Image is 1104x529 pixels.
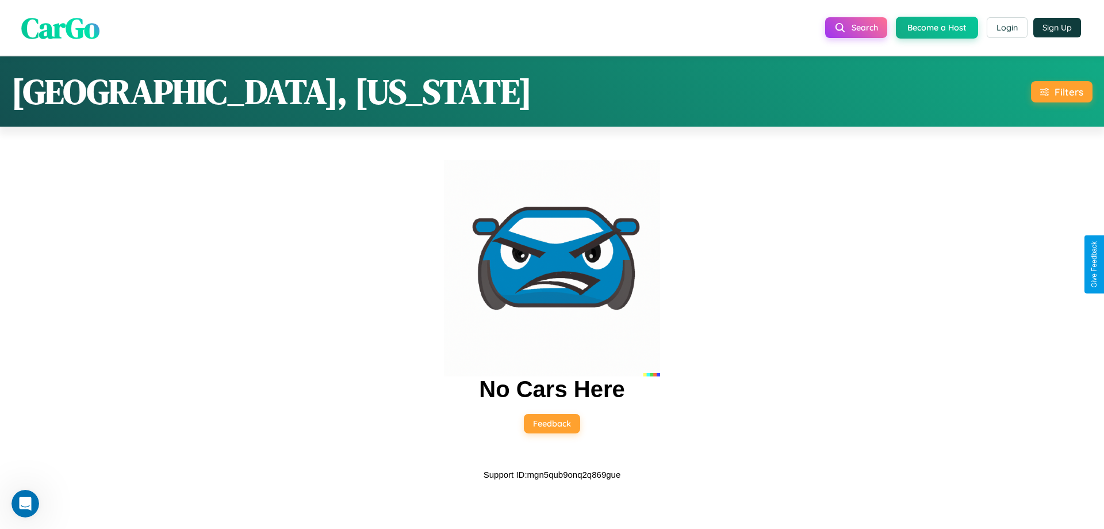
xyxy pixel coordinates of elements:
iframe: Intercom live chat [11,490,39,517]
span: Search [852,22,878,33]
button: Login [987,17,1028,38]
h1: [GEOGRAPHIC_DATA], [US_STATE] [11,68,532,115]
span: CarGo [21,7,99,47]
p: Support ID: mgn5qub9onq2q869gue [484,467,621,482]
h2: No Cars Here [479,376,624,402]
button: Search [825,17,887,38]
div: Give Feedback [1090,241,1098,288]
button: Become a Host [896,17,978,39]
button: Feedback [524,414,580,433]
img: car [444,160,660,376]
button: Sign Up [1033,18,1081,37]
div: Filters [1055,86,1083,98]
button: Filters [1031,81,1092,102]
